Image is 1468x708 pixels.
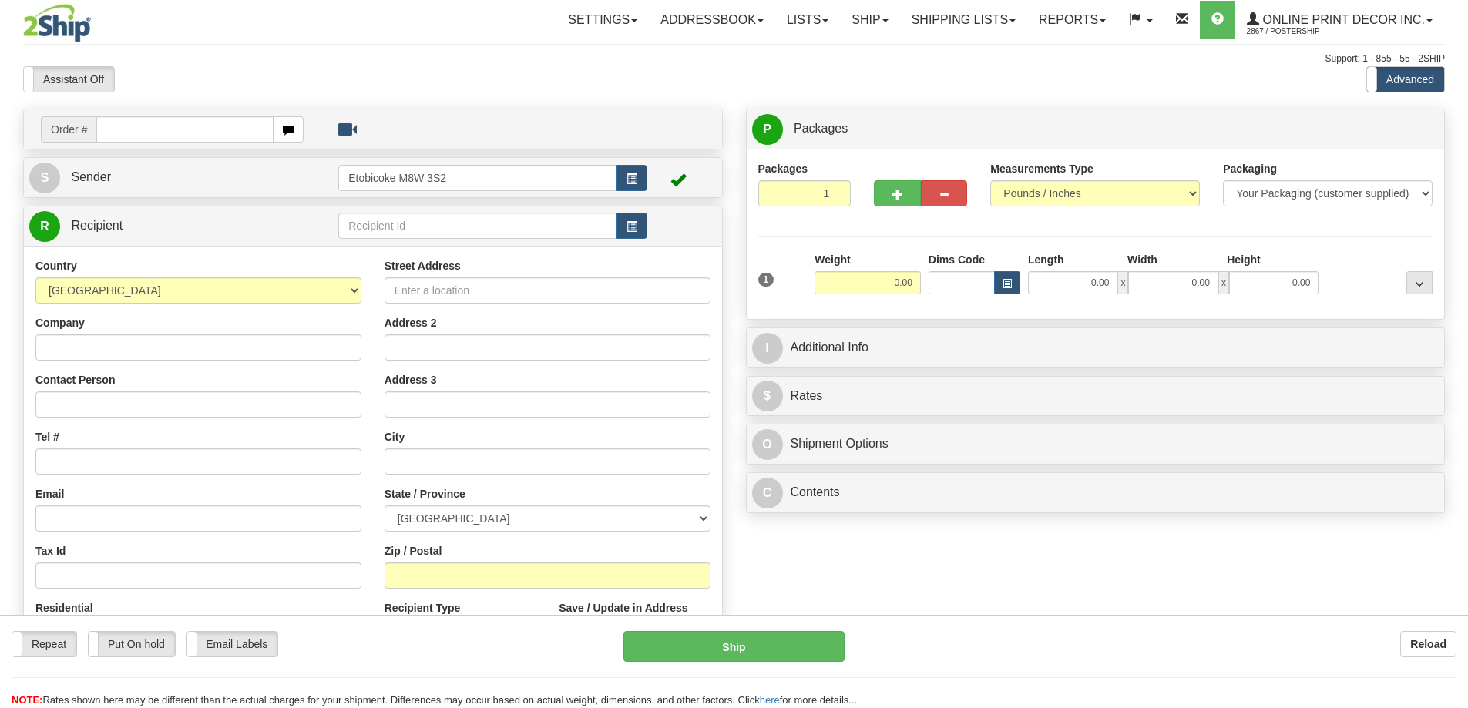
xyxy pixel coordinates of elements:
[1367,67,1444,92] label: Advanced
[649,1,775,39] a: Addressbook
[1259,13,1425,26] span: Online Print Decor Inc.
[752,478,783,508] span: C
[385,486,465,502] label: State / Province
[187,632,277,656] label: Email Labels
[29,163,60,193] span: S
[752,332,1439,364] a: IAdditional Info
[71,170,111,183] span: Sender
[1400,631,1456,657] button: Reload
[385,372,437,388] label: Address 3
[385,258,461,273] label: Street Address
[29,162,338,193] a: S Sender
[623,631,845,662] button: Ship
[815,252,850,267] label: Weight
[758,273,774,287] span: 1
[385,429,405,445] label: City
[1117,271,1128,294] span: x
[775,1,840,39] a: Lists
[900,1,1027,39] a: Shipping lists
[23,52,1445,65] div: Support: 1 - 855 - 55 - 2SHIP
[385,277,710,304] input: Enter a location
[35,429,59,445] label: Tel #
[1247,24,1362,39] span: 2867 / PosterShip
[1406,271,1433,294] div: ...
[23,4,91,42] img: logo2867.jpg
[35,258,77,273] label: Country
[1218,271,1229,294] span: x
[559,600,710,631] label: Save / Update in Address Book
[752,114,783,145] span: P
[1127,252,1157,267] label: Width
[752,333,783,364] span: I
[1410,638,1446,650] b: Reload
[1433,275,1466,432] iframe: chat widget
[1028,252,1064,267] label: Length
[29,211,60,242] span: R
[752,113,1439,145] a: P Packages
[840,1,899,39] a: Ship
[71,219,123,232] span: Recipient
[12,694,42,706] span: NOTE:
[338,165,617,191] input: Sender Id
[29,210,304,242] a: R Recipient
[1235,1,1444,39] a: Online Print Decor Inc. 2867 / PosterShip
[12,632,76,656] label: Repeat
[752,381,1439,412] a: $Rates
[929,252,985,267] label: Dims Code
[990,161,1093,176] label: Measurements Type
[385,543,442,559] label: Zip / Postal
[752,429,783,460] span: O
[35,543,66,559] label: Tax Id
[35,372,115,388] label: Contact Person
[752,428,1439,460] a: OShipment Options
[35,315,85,331] label: Company
[794,122,848,135] span: Packages
[35,486,64,502] label: Email
[1227,252,1261,267] label: Height
[89,632,175,656] label: Put On hold
[338,213,617,239] input: Recipient Id
[1223,161,1277,176] label: Packaging
[1027,1,1117,39] a: Reports
[758,161,808,176] label: Packages
[556,1,649,39] a: Settings
[752,381,783,411] span: $
[752,477,1439,508] a: CContents
[385,315,437,331] label: Address 2
[41,116,96,143] span: Order #
[760,694,780,706] a: here
[385,600,461,616] label: Recipient Type
[35,600,93,616] label: Residential
[24,67,114,92] label: Assistant Off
